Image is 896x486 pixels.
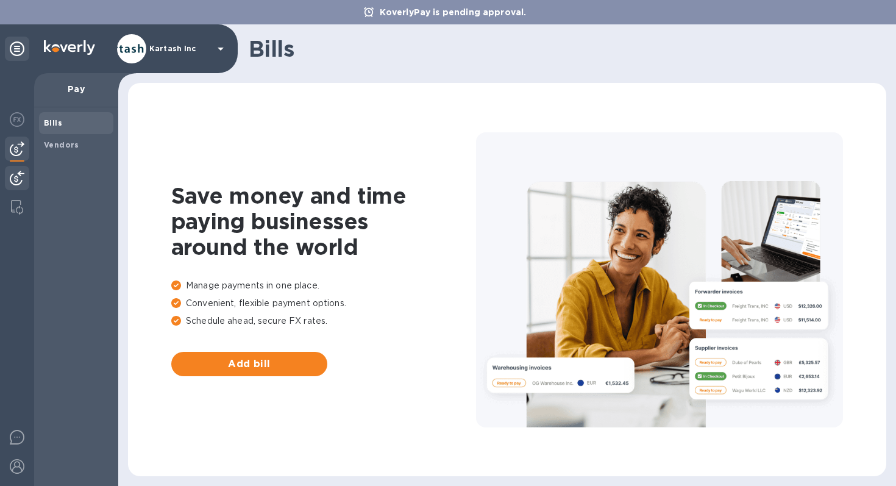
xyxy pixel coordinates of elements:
p: Kartash Inc [149,45,210,53]
button: Add bill [171,352,327,376]
p: Schedule ahead, secure FX rates. [171,315,476,327]
p: KoverlyPay is pending approval. [374,6,533,18]
img: Foreign exchange [10,112,24,127]
h1: Bills [249,36,876,62]
b: Vendors [44,140,79,149]
div: Unpin categories [5,37,29,61]
span: Add bill [181,357,318,371]
p: Convenient, flexible payment options. [171,297,476,310]
img: Logo [44,40,95,55]
p: Pay [44,83,108,95]
p: Manage payments in one place. [171,279,476,292]
h1: Save money and time paying businesses around the world [171,183,476,260]
b: Bills [44,118,62,127]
